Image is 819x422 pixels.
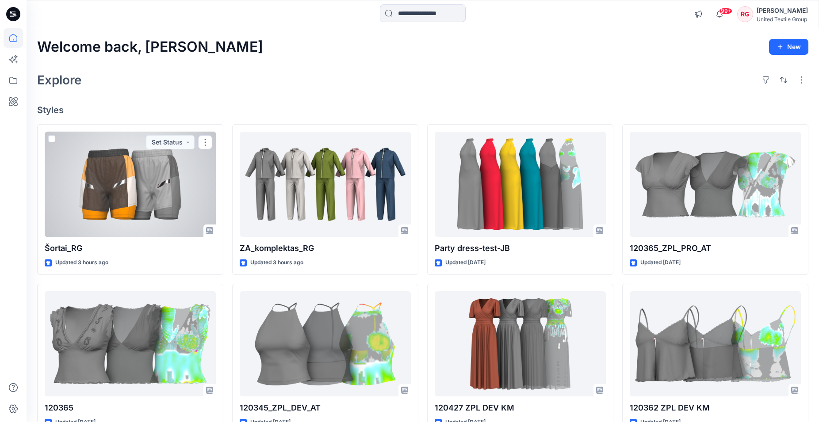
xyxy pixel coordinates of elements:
[630,291,801,397] a: 120362 ZPL DEV KM
[445,258,486,267] p: Updated [DATE]
[37,105,808,115] h4: Styles
[55,258,108,267] p: Updated 3 hours ago
[240,291,411,397] a: 120345_ZPL_DEV_AT
[435,402,606,414] p: 120427 ZPL DEV KM
[37,73,82,87] h2: Explore
[37,39,263,55] h2: Welcome back, [PERSON_NAME]
[250,258,303,267] p: Updated 3 hours ago
[240,402,411,414] p: 120345_ZPL_DEV_AT
[630,242,801,255] p: 120365_ZPL_PRO_AT
[240,132,411,237] a: ZA_komplektas_RG
[757,16,808,23] div: United Textile Group
[757,5,808,16] div: [PERSON_NAME]
[630,402,801,414] p: 120362 ZPL DEV KM
[435,242,606,255] p: Party dress-test-JB
[45,132,216,237] a: Šortai_RG
[719,8,732,15] span: 99+
[435,132,606,237] a: Party dress-test-JB
[240,242,411,255] p: ZA_komplektas_RG
[769,39,808,55] button: New
[640,258,681,267] p: Updated [DATE]
[435,291,606,397] a: 120427 ZPL DEV KM
[630,132,801,237] a: 120365_ZPL_PRO_AT
[45,242,216,255] p: Šortai_RG
[45,402,216,414] p: 120365
[737,6,753,22] div: RG
[45,291,216,397] a: 120365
